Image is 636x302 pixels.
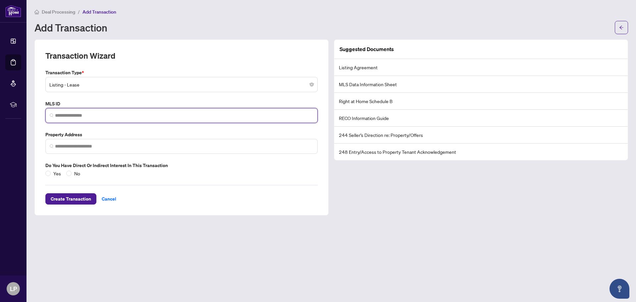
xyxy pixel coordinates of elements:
[34,22,107,33] h1: Add Transaction
[310,83,314,87] span: close-circle
[82,9,116,15] span: Add Transaction
[42,9,75,15] span: Deal Processing
[34,10,39,14] span: home
[49,78,314,91] span: Listing - Lease
[334,144,628,160] li: 248 Entry/Access to Property Tenant Acknowledgement
[5,5,21,17] img: logo
[45,50,115,61] h2: Transaction Wizard
[334,76,628,93] li: MLS Data Information Sheet
[45,131,318,138] label: Property Address
[340,45,394,53] article: Suggested Documents
[10,284,17,293] span: LP
[102,194,116,204] span: Cancel
[334,110,628,127] li: RECO Information Guide
[334,59,628,76] li: Listing Agreement
[45,193,96,205] button: Create Transaction
[51,194,91,204] span: Create Transaction
[619,25,624,30] span: arrow-left
[72,170,83,177] span: No
[45,100,318,107] label: MLS ID
[78,8,80,16] li: /
[96,193,122,205] button: Cancel
[334,93,628,110] li: Right at Home Schedule B
[50,113,54,117] img: search_icon
[334,127,628,144] li: 244 Seller’s Direction re: Property/Offers
[45,69,318,76] label: Transaction Type
[609,279,629,299] button: Open asap
[50,144,54,148] img: search_icon
[51,170,64,177] span: Yes
[45,162,318,169] label: Do you have direct or indirect interest in this transaction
